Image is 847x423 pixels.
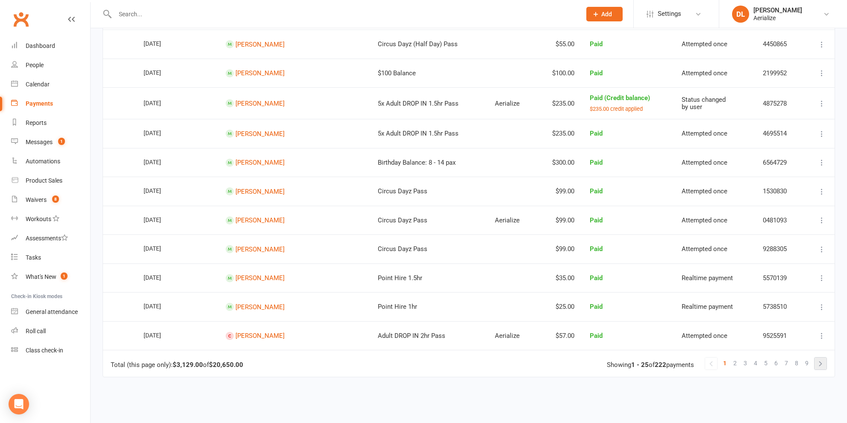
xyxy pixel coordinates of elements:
div: [DATE] [144,213,183,226]
a: 8 [791,357,802,369]
div: Automations [26,158,60,165]
span: 1 [58,138,65,145]
a: Payments [11,94,90,113]
span: 4 [754,357,757,369]
strong: 1 - 25 [631,361,649,369]
small: $235.00 credit applied [590,106,643,112]
a: Clubworx [10,9,32,30]
span: Circus Dayz Pass [378,245,427,253]
td: 2199952 [755,59,803,88]
span: Point Hire 1hr [378,303,417,311]
a: 7 [781,357,791,369]
div: Tasks [26,254,41,261]
span: Paid [590,159,603,166]
span: Paid [590,274,603,282]
td: $100.00 [536,59,582,88]
div: Dashboard [26,42,55,49]
span: Paid [590,332,603,340]
span: Realtime payment [682,274,733,282]
a: [PERSON_NAME] [235,245,285,253]
a: [PERSON_NAME] [235,69,285,77]
span: 8 [795,357,798,369]
div: [DATE] [144,37,183,50]
div: Total (this page only): of [111,361,243,369]
td: $300.00 [536,148,582,177]
a: Assessments [11,229,90,248]
strong: $3,129.00 [173,361,203,369]
td: $55.00 [536,30,582,59]
div: DL [732,6,749,23]
span: Settings [658,4,681,24]
td: $99.00 [536,177,582,206]
span: Circus Dayz (Half Day) Pass [378,40,458,48]
span: Attempted once [682,332,727,340]
span: Paid [590,130,603,137]
strong: 222 [655,361,666,369]
td: 1530830 [755,177,803,206]
strong: $20,650.00 [209,361,243,369]
a: Workouts [11,210,90,229]
a: What's New1 [11,267,90,287]
div: [DATE] [144,328,183,342]
td: 5570139 [755,263,803,293]
span: 5x Adult DROP IN 1.5hr Pass [378,130,459,137]
div: Waivers [26,196,47,203]
a: 1 [720,357,730,369]
div: [DATE] [144,126,183,139]
a: Dashboard [11,36,90,56]
a: 5 [761,357,771,369]
span: 2 [733,357,737,369]
span: Circus Dayz Pass [378,216,427,224]
div: [PERSON_NAME] [753,6,802,14]
td: $25.00 [536,292,582,321]
a: [PERSON_NAME] [235,100,285,107]
span: 5 [764,357,768,369]
div: [DATE] [144,155,183,169]
a: 4 [750,357,761,369]
a: [PERSON_NAME] [235,130,285,137]
a: Waivers 8 [11,190,90,210]
div: Class check-in [26,347,63,354]
div: [DATE] [144,299,183,313]
span: Paid [590,40,603,48]
span: Circus Dayz Pass [378,187,427,195]
a: Calendar [11,75,90,94]
a: Class kiosk mode [11,341,90,360]
td: 9288305 [755,234,803,263]
div: [DATE] [144,242,183,255]
div: Payments [26,100,53,107]
a: [PERSON_NAME] [235,40,285,48]
div: Product Sales [26,177,62,184]
td: 6564729 [755,148,803,177]
span: 1 [723,357,726,369]
div: What's New [26,273,56,280]
a: 9 [802,357,812,369]
span: 8 [52,195,59,203]
td: $99.00 [536,206,582,235]
td: Aerialize [487,87,536,119]
span: Attempted once [682,130,727,137]
td: $99.00 [536,234,582,263]
a: [PERSON_NAME] [235,332,285,340]
td: 5738510 [755,292,803,321]
div: Aerialize [753,14,802,22]
span: Attempted once [682,216,727,224]
div: Showing of payments [607,361,694,369]
td: $35.00 [536,263,582,293]
button: Add [586,7,623,21]
span: 9 [805,357,809,369]
a: Roll call [11,322,90,341]
td: 4875278 [755,87,803,119]
a: [PERSON_NAME] [235,274,285,282]
input: Search... [112,8,575,20]
span: 7 [785,357,788,369]
span: 5x Adult DROP IN 1.5hr Pass [378,100,459,107]
a: [PERSON_NAME] [235,187,285,195]
span: Birthday Balance: 8 - 14 pax [378,159,456,166]
span: Attempted once [682,40,727,48]
span: Paid [590,216,603,224]
a: [PERSON_NAME] [235,303,285,311]
span: Attempted once [682,187,727,195]
span: Attempted once [682,245,727,253]
a: Product Sales [11,171,90,190]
